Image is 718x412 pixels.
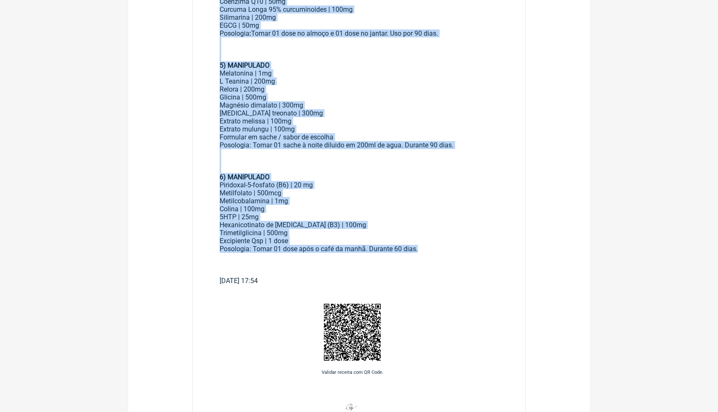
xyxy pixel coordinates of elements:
[321,301,384,364] img: AGFGGedr4mtVAAAAAElFTkSuQmCC
[336,399,368,412] img: B10R1f97rMxfAAAAAElFTkSuQmCC
[249,29,251,37] strong: :
[220,189,498,197] div: Metilfolato | 500mcg
[220,221,498,245] div: Hexanicotinato de [MEDICAL_DATA] (B3) | 100mg Trimetilglicina | 500mg Excipiente Qsp | 1 dose
[220,173,270,181] strong: 6) MANIPULADO
[220,141,498,165] div: Posologia: Tomar 01 sache à noite diluido em 200ml de agua. Durante 90 dias.
[220,117,498,141] div: Extrato melissa | 100mg Extrato mulungu | 100mg Formular em sache / sabor de escolha
[220,77,498,101] div: L Teanina | 200mg Relora | 200mg Glicina | 500mg
[193,370,512,375] p: Validar receita com QR Code.
[220,181,498,189] div: Piridoxal-5-fosfato (B6) | 20 mg
[220,101,498,117] div: Magnésio dimalato | 300mg [MEDICAL_DATA] treonato | 300mg
[220,205,498,221] div: Colina | 100mg 5HTP | 25mg
[220,29,498,69] div: Posologia Tomar 01 dose no almoço e 01 dose no jantar. Uso por 90 dias.
[220,245,498,253] div: Posologia: Tomar 01 dose após o café da manhã. Durante 60 dias.
[220,277,498,285] div: [DATE] 17:54
[220,61,270,69] strong: 5) MANIPULADO
[220,69,498,77] div: Melatonina | 1mg
[220,197,498,205] div: Metilcobalamina | 1mg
